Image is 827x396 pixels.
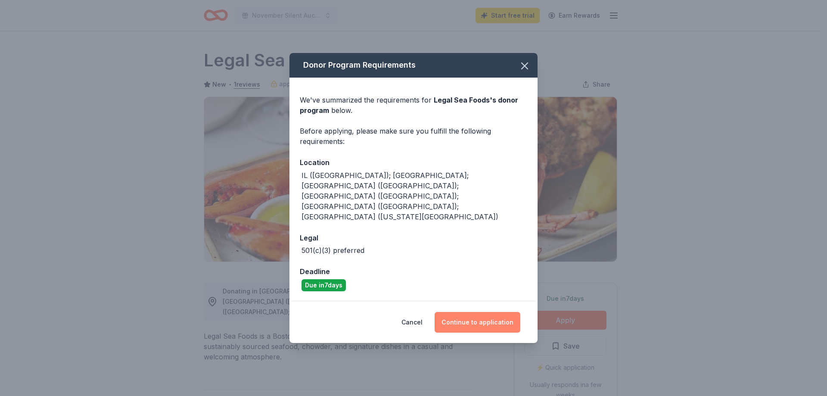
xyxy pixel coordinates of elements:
[435,312,520,333] button: Continue to application
[300,95,527,115] div: We've summarized the requirements for below.
[401,312,423,333] button: Cancel
[289,53,538,78] div: Donor Program Requirements
[300,126,527,147] div: Before applying, please make sure you fulfill the following requirements:
[302,279,346,291] div: Due in 7 days
[300,266,527,277] div: Deadline
[300,232,527,243] div: Legal
[302,170,527,222] div: IL ([GEOGRAPHIC_DATA]); [GEOGRAPHIC_DATA]; [GEOGRAPHIC_DATA] ([GEOGRAPHIC_DATA]); [GEOGRAPHIC_DAT...
[300,157,527,168] div: Location
[302,245,364,256] div: 501(c)(3) preferred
